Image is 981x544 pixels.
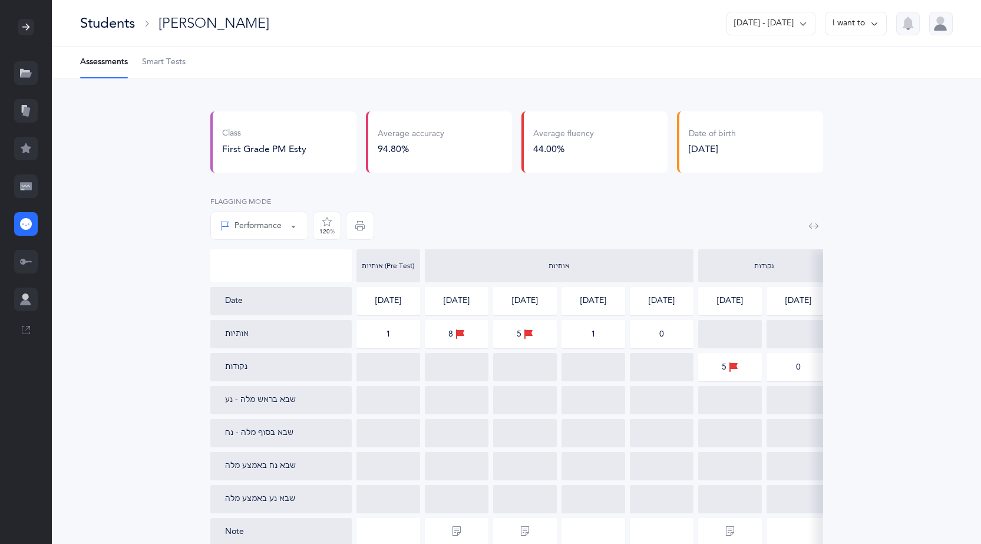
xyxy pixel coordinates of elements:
[225,328,249,340] div: אותיות
[378,143,444,156] div: 94.80%
[210,196,308,207] label: Flagging Mode
[222,144,306,154] span: First Grade PM Esty
[222,143,306,156] button: First Grade PM Esty
[225,493,295,505] div: שבא נע באמצע מלה
[313,212,341,240] button: 120%
[80,14,135,33] div: Students
[785,295,811,307] div: [DATE]
[591,330,596,338] div: 1
[359,262,417,269] div: אותיות (Pre Test)
[375,295,401,307] div: [DATE]
[448,328,465,341] div: 8
[726,12,815,35] button: [DATE] - [DATE]
[722,361,738,374] div: 5
[922,485,967,530] iframe: Drift Widget Chat Controller
[580,295,606,307] div: [DATE]
[222,128,306,140] div: Class
[701,262,827,269] div: נקודות
[517,328,533,341] div: 5
[330,228,335,235] span: %
[142,47,186,78] a: Smart Tests
[158,14,269,33] div: [PERSON_NAME]
[428,262,691,269] div: אותיות
[689,143,736,156] div: [DATE]
[796,363,801,371] div: 0
[225,361,247,373] div: נקודות
[225,427,293,439] div: שבא בסוף מלה - נח
[225,394,296,406] div: שבא בראש מלה - נע
[649,295,675,307] div: [DATE]
[717,295,743,307] div: [DATE]
[220,220,282,232] div: Performance
[142,57,186,68] span: Smart Tests
[225,295,342,307] div: Date
[512,295,538,307] div: [DATE]
[825,12,887,35] button: I want to
[210,212,308,240] button: Performance
[444,295,470,307] div: [DATE]
[386,330,391,338] div: 1
[225,526,342,538] div: Note
[533,143,594,156] div: 44.00%
[319,229,335,235] div: 120
[689,128,736,140] div: Date of birth
[533,128,594,140] div: Average fluency
[378,128,444,140] div: Average accuracy
[659,330,664,338] div: 0
[225,460,296,472] div: שבא נח באמצע מלה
